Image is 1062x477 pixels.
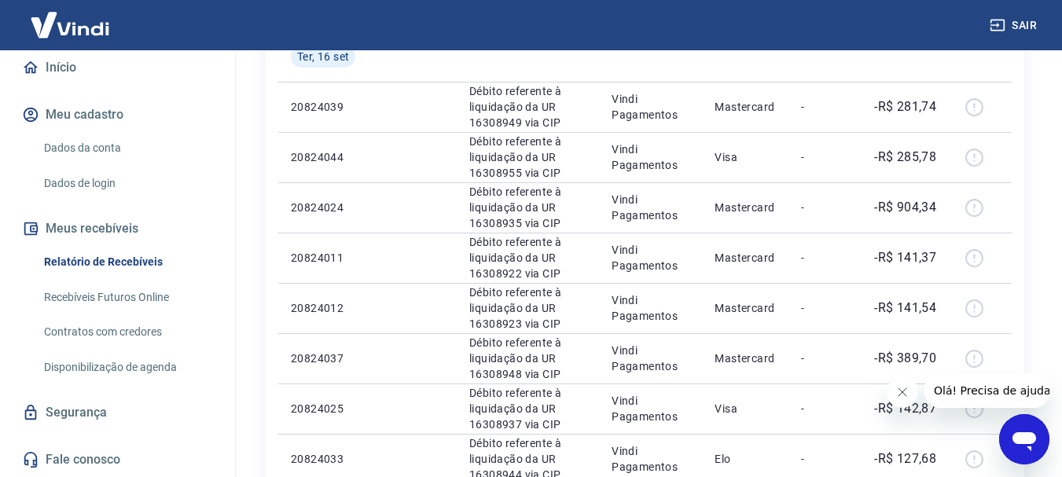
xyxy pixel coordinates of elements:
a: Fale conosco [19,442,216,477]
p: Mastercard [715,250,776,266]
p: 20824037 [291,350,359,366]
p: Débito referente à liquidação da UR 16308948 via CIP [469,335,586,382]
p: Débito referente à liquidação da UR 16308923 via CIP [469,284,586,332]
p: - [801,99,847,115]
a: Contratos com credores [38,316,216,348]
p: Mastercard [715,350,776,366]
p: - [801,250,847,266]
a: Recebíveis Futuros Online [38,281,216,314]
p: Vindi Pagamentos [612,242,689,273]
a: Segurança [19,395,216,430]
p: Visa [715,401,776,416]
p: Vindi Pagamentos [612,393,689,424]
p: Elo [715,451,776,467]
p: - [801,149,847,165]
img: Vindi [19,1,121,49]
p: -R$ 127,68 [874,449,936,468]
p: 20824044 [291,149,359,165]
p: - [801,350,847,366]
p: -R$ 389,70 [874,349,936,368]
a: Dados da conta [38,132,216,164]
p: Vindi Pagamentos [612,292,689,324]
button: Meu cadastro [19,97,216,132]
p: 20824024 [291,200,359,215]
p: Visa [715,149,776,165]
p: Débito referente à liquidação da UR 16308937 via CIP [469,385,586,432]
a: Início [19,50,216,85]
p: - [801,300,847,316]
p: Vindi Pagamentos [612,141,689,173]
iframe: Botão para abrir a janela de mensagens [999,414,1049,464]
p: Vindi Pagamentos [612,91,689,123]
p: Mastercard [715,200,776,215]
p: -R$ 285,78 [874,148,936,167]
p: -R$ 904,34 [874,198,936,217]
iframe: Mensagem da empresa [924,373,1049,408]
p: -R$ 141,54 [874,299,936,317]
p: Débito referente à liquidação da UR 16308955 via CIP [469,134,586,181]
p: 20824033 [291,451,359,467]
span: Ter, 16 set [297,49,349,64]
p: - [801,200,847,215]
a: Dados de login [38,167,216,200]
button: Sair [987,11,1043,40]
p: 20824011 [291,250,359,266]
a: Disponibilização de agenda [38,351,216,383]
button: Meus recebíveis [19,211,216,246]
p: Mastercard [715,99,776,115]
p: Vindi Pagamentos [612,343,689,374]
p: Vindi Pagamentos [612,192,689,223]
p: -R$ 281,74 [874,97,936,116]
p: Débito referente à liquidação da UR 16308922 via CIP [469,234,586,281]
p: Mastercard [715,300,776,316]
iframe: Fechar mensagem [887,376,918,408]
p: - [801,401,847,416]
p: 20824012 [291,300,359,316]
p: 20824039 [291,99,359,115]
a: Relatório de Recebíveis [38,246,216,278]
p: -R$ 142,87 [874,399,936,418]
p: Débito referente à liquidação da UR 16308935 via CIP [469,184,586,231]
p: - [801,451,847,467]
p: Vindi Pagamentos [612,443,689,475]
p: Débito referente à liquidação da UR 16308949 via CIP [469,83,586,130]
p: -R$ 141,37 [874,248,936,267]
p: 20824025 [291,401,359,416]
span: Olá! Precisa de ajuda? [9,11,132,24]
